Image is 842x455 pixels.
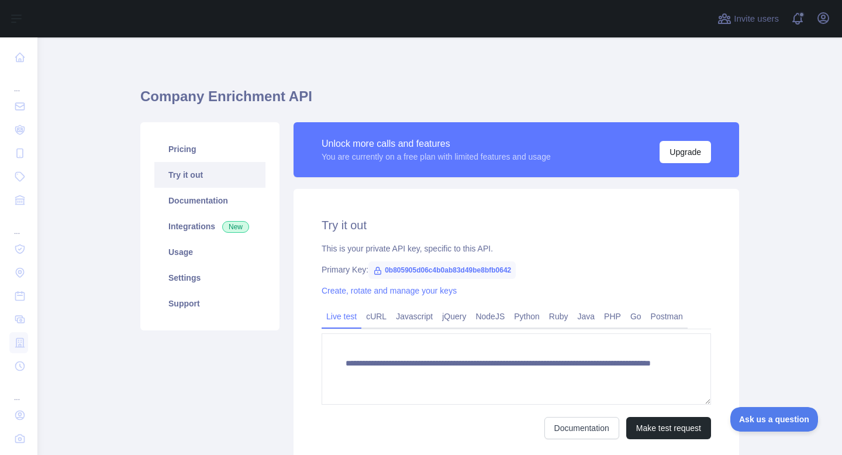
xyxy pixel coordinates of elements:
div: You are currently on a free plan with limited features and usage [322,151,551,163]
div: Primary Key: [322,264,711,275]
div: Unlock more calls and features [322,137,551,151]
a: Integrations New [154,213,265,239]
h2: Try it out [322,217,711,233]
a: jQuery [437,307,471,326]
span: 0b805905d06c4b0ab83d49be8bfb0642 [368,261,516,279]
a: Settings [154,265,265,291]
a: NodeJS [471,307,509,326]
a: Usage [154,239,265,265]
a: Postman [646,307,688,326]
h1: Company Enrichment API [140,87,739,115]
button: Invite users [715,9,781,28]
div: This is your private API key, specific to this API. [322,243,711,254]
a: Javascript [391,307,437,326]
a: Live test [322,307,361,326]
iframe: Toggle Customer Support [730,407,819,432]
div: ... [9,70,28,94]
a: Go [626,307,646,326]
a: Python [509,307,544,326]
a: Documentation [154,188,265,213]
a: Documentation [544,417,619,439]
button: Upgrade [660,141,711,163]
span: Invite users [734,12,779,26]
a: Java [573,307,600,326]
a: PHP [599,307,626,326]
span: New [222,221,249,233]
a: Create, rotate and manage your keys [322,286,457,295]
a: cURL [361,307,391,326]
div: ... [9,379,28,402]
a: Support [154,291,265,316]
a: Pricing [154,136,265,162]
a: Try it out [154,162,265,188]
a: Ruby [544,307,573,326]
button: Make test request [626,417,711,439]
div: ... [9,213,28,236]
